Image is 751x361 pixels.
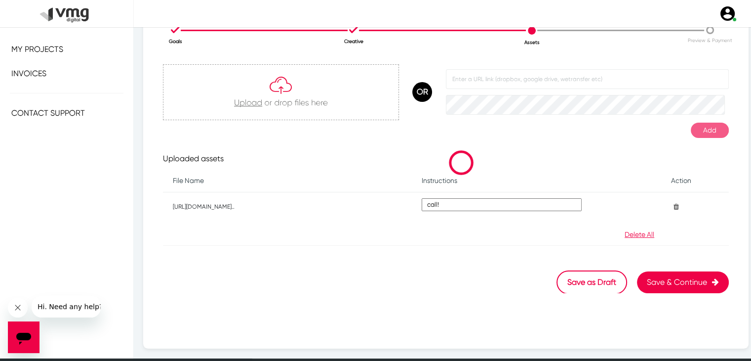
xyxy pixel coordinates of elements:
[8,298,28,317] iframe: Close message
[671,203,678,210] i: Delete
[86,38,264,45] p: Goals
[691,123,729,138] button: Add
[719,5,736,22] img: user
[32,296,101,317] iframe: Message from company
[412,170,661,192] th: Instructions
[265,38,442,45] p: Creative
[6,7,71,15] span: Hi. Need any help?
[443,39,621,46] p: Assets
[173,202,402,211] p: [URL][DOMAIN_NAME]..
[8,321,40,353] iframe: Button to launch messaging window
[11,108,85,118] span: Contact Support
[637,271,729,293] button: Save & Continue
[163,170,412,192] th: File Name
[661,170,729,192] th: Action
[11,45,63,54] span: My Projects
[625,230,654,238] a: Delete All
[446,69,729,89] input: Enter a URL link (dropbox, google drive, wetransfer etc)
[11,69,46,78] span: Invoices
[556,271,627,294] button: Save as Draft
[713,5,741,22] a: user
[412,82,432,102] p: OR
[163,153,729,165] p: Uploaded assets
